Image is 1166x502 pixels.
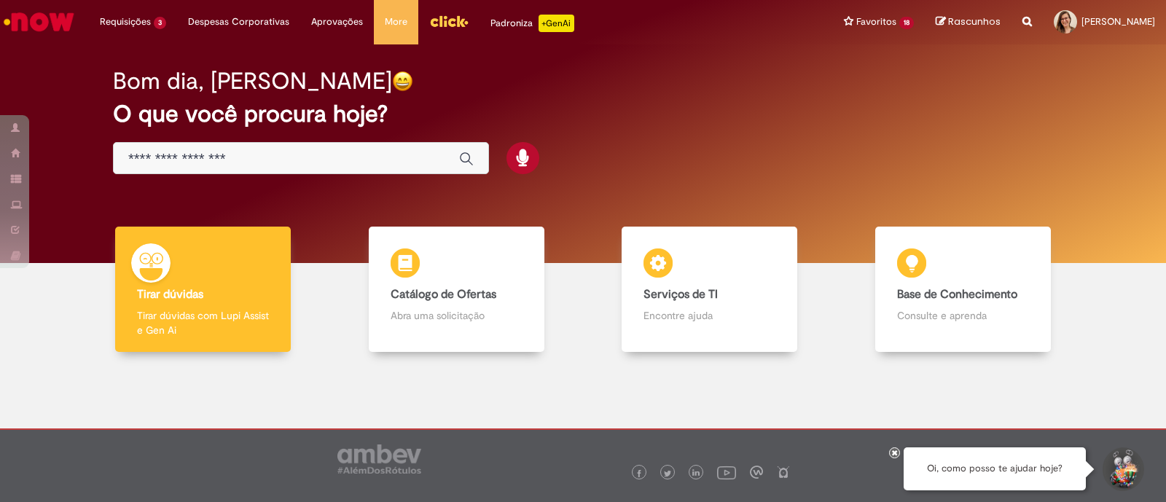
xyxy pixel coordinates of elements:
[154,17,166,29] span: 3
[635,470,643,477] img: logo_footer_facebook.png
[311,15,363,29] span: Aprovações
[936,15,1001,29] a: Rascunhos
[1,7,77,36] img: ServiceNow
[777,466,790,479] img: logo_footer_naosei.png
[1081,15,1155,28] span: [PERSON_NAME]
[392,71,413,92] img: happy-face.png
[137,308,269,337] p: Tirar dúvidas com Lupi Assist e Gen Ai
[643,308,775,323] p: Encontre ajuda
[837,227,1090,353] a: Base de Conhecimento Consulte e aprenda
[899,17,914,29] span: 18
[100,15,151,29] span: Requisições
[717,463,736,482] img: logo_footer_youtube.png
[897,287,1017,302] b: Base de Conhecimento
[490,15,574,32] div: Padroniza
[391,287,496,302] b: Catálogo de Ofertas
[137,287,203,302] b: Tirar dúvidas
[856,15,896,29] span: Favoritos
[692,469,700,478] img: logo_footer_linkedin.png
[337,444,421,474] img: logo_footer_ambev_rotulo_gray.png
[113,68,392,94] h2: Bom dia, [PERSON_NAME]
[429,10,469,32] img: click_logo_yellow_360x200.png
[750,466,763,479] img: logo_footer_workplace.png
[1100,447,1144,491] button: Iniciar Conversa de Suporte
[948,15,1001,28] span: Rascunhos
[113,101,1053,127] h2: O que você procura hoje?
[643,287,718,302] b: Serviços de TI
[583,227,837,353] a: Serviços de TI Encontre ajuda
[188,15,289,29] span: Despesas Corporativas
[330,227,584,353] a: Catálogo de Ofertas Abra uma solicitação
[539,15,574,32] p: +GenAi
[904,447,1086,490] div: Oi, como posso te ajudar hoje?
[385,15,407,29] span: More
[77,227,330,353] a: Tirar dúvidas Tirar dúvidas com Lupi Assist e Gen Ai
[897,308,1029,323] p: Consulte e aprenda
[391,308,523,323] p: Abra uma solicitação
[664,470,671,477] img: logo_footer_twitter.png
